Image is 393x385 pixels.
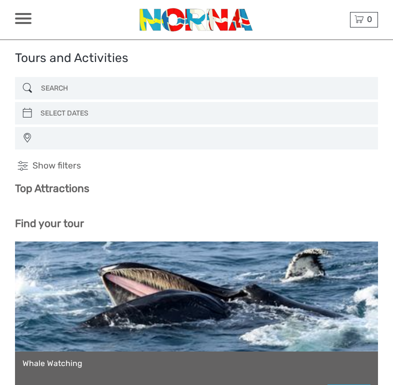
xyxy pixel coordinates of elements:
input: SEARCH [37,80,354,96]
input: SELECT DATES [36,105,354,121]
a: Whale Watching [22,359,370,368]
b: Top Attractions [15,182,89,194]
span: 0 [365,14,373,24]
h4: Show filters [15,160,378,172]
b: Find your tour [15,217,84,229]
h1: Tours and Activities [15,50,128,65]
span: Show filters [32,160,81,172]
img: 3202-b9b3bc54-fa5a-4c2d-a914-9444aec66679_logo_small.png [138,7,255,32]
